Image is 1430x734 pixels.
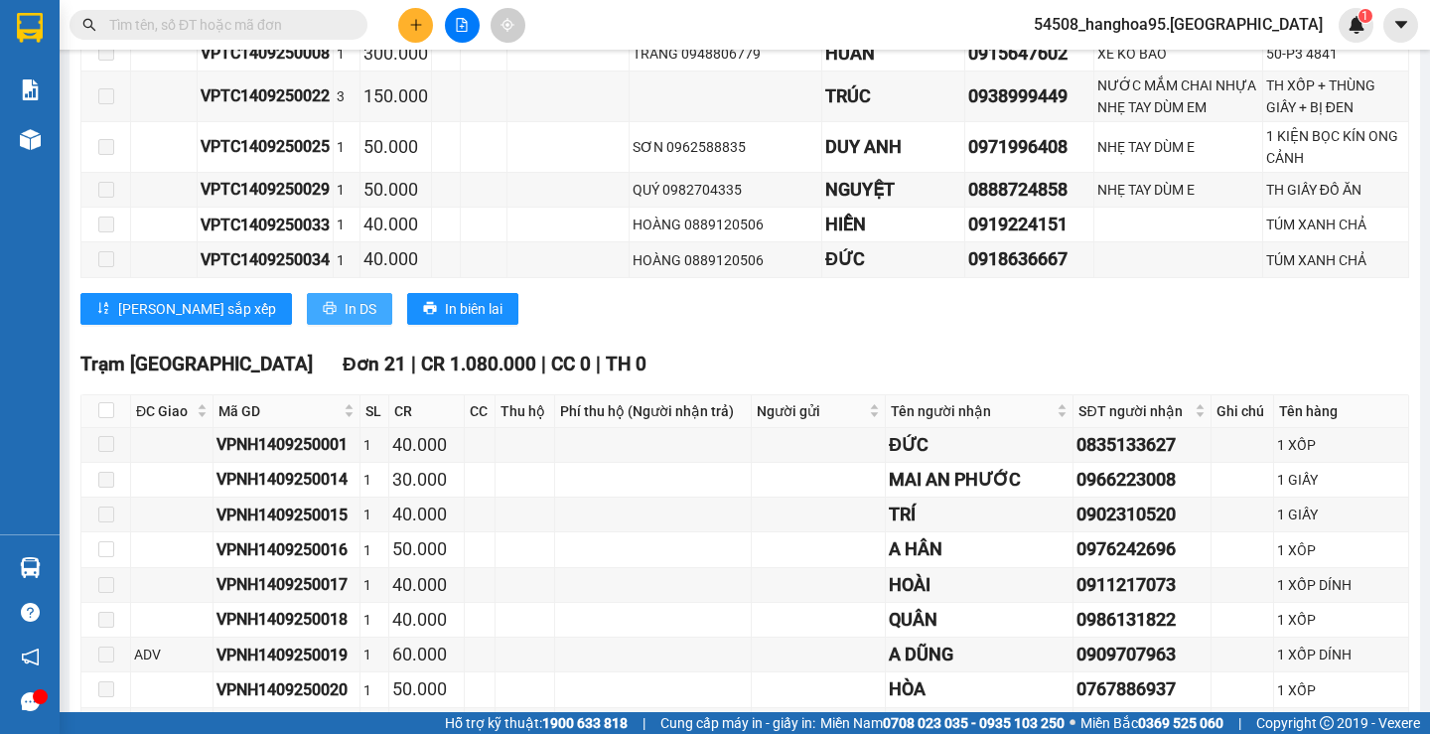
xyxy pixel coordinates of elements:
[889,641,1070,668] div: A DŨNG
[1277,504,1405,525] div: 1 GIẤY
[216,607,357,632] div: VPNH1409250018
[201,134,330,159] div: VPTC1409250025
[363,469,385,491] div: 1
[757,400,865,422] span: Người gửi
[345,298,376,320] span: In DS
[214,532,360,567] td: VPNH1409250016
[198,122,334,173] td: VPTC1409250025
[323,301,337,317] span: printer
[820,712,1065,734] span: Miền Nam
[363,574,385,596] div: 1
[889,431,1070,459] div: ĐỨC
[218,400,340,422] span: Mã GD
[1073,532,1211,567] td: 0976242696
[633,43,818,65] div: TRANG 0948806779
[20,557,41,578] img: warehouse-icon
[214,603,360,638] td: VPNH1409250018
[968,133,1090,161] div: 0971996408
[1277,679,1405,701] div: 1 XỐP
[216,677,357,702] div: VPNH1409250020
[1383,8,1418,43] button: caret-down
[96,301,110,317] span: sort-ascending
[214,428,360,463] td: VPNH1409250001
[363,40,428,68] div: 300.000
[1392,16,1410,34] span: caret-down
[886,428,1073,463] td: ĐỨC
[337,214,357,235] div: 1
[891,400,1053,422] span: Tên người nhận
[1076,606,1207,634] div: 0986131822
[198,37,334,72] td: VPTC1409250008
[1073,638,1211,672] td: 0909707963
[542,715,628,731] strong: 1900 633 818
[216,503,357,527] div: VPNH1409250015
[363,82,428,110] div: 150.000
[606,353,646,375] span: TH 0
[968,245,1090,273] div: 0918636667
[889,675,1070,703] div: HÒA
[1266,179,1405,201] div: TH GIẤY ĐỒ ĂN
[136,400,193,422] span: ĐC Giao
[500,18,514,32] span: aim
[201,177,330,202] div: VPTC1409250029
[633,136,818,158] div: SƠN 0962588835
[1320,716,1334,730] span: copyright
[886,498,1073,532] td: TRÍ
[1277,644,1405,665] div: 1 XỐP DÍNH
[1073,568,1211,603] td: 0911217073
[491,8,525,43] button: aim
[216,432,357,457] div: VPNH1409250001
[1277,539,1405,561] div: 1 XÔP
[201,83,330,108] div: VPTC1409250022
[1361,9,1368,23] span: 1
[596,353,601,375] span: |
[392,641,462,668] div: 60.000
[1266,43,1405,65] div: 50-P3 4841
[198,242,334,277] td: VPTC1409250034
[337,136,357,158] div: 1
[363,211,428,238] div: 40.000
[407,293,518,325] button: printerIn biên lai
[80,293,292,325] button: sort-ascending[PERSON_NAME] sắp xếp
[660,712,815,734] span: Cung cấp máy in - giấy in:
[965,37,1094,72] td: 0915647602
[392,675,462,703] div: 50.000
[886,532,1073,567] td: A HÂN
[20,129,41,150] img: warehouse-icon
[1073,498,1211,532] td: 0902310520
[198,208,334,242] td: VPTC1409250033
[496,395,555,428] th: Thu hộ
[363,504,385,525] div: 1
[822,242,965,277] td: ĐỨC
[214,463,360,498] td: VPNH1409250014
[968,176,1090,204] div: 0888724858
[825,245,961,273] div: ĐỨC
[201,213,330,237] div: VPTC1409250033
[445,298,502,320] span: In biên lai
[337,249,357,271] div: 1
[825,133,961,161] div: DUY ANH
[822,208,965,242] td: HIỀN
[337,85,357,107] div: 3
[109,14,344,36] input: Tìm tên, số ĐT hoặc mã đơn
[118,298,276,320] span: [PERSON_NAME] sắp xếp
[216,467,357,492] div: VPNH1409250014
[965,208,1094,242] td: 0919224151
[363,539,385,561] div: 1
[1073,603,1211,638] td: 0986131822
[1097,136,1259,158] div: NHẸ TAY DÙM E
[541,353,546,375] span: |
[465,395,496,428] th: CC
[392,571,462,599] div: 40.000
[421,353,536,375] span: CR 1.080.000
[1277,609,1405,631] div: 1 XỐP
[201,41,330,66] div: VPTC1409250008
[1277,434,1405,456] div: 1 XỐP
[1076,431,1207,459] div: 0835133627
[886,603,1073,638] td: QUÂN
[968,40,1090,68] div: 0915647602
[363,679,385,701] div: 1
[360,395,389,428] th: SL
[965,242,1094,277] td: 0918636667
[392,431,462,459] div: 40.000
